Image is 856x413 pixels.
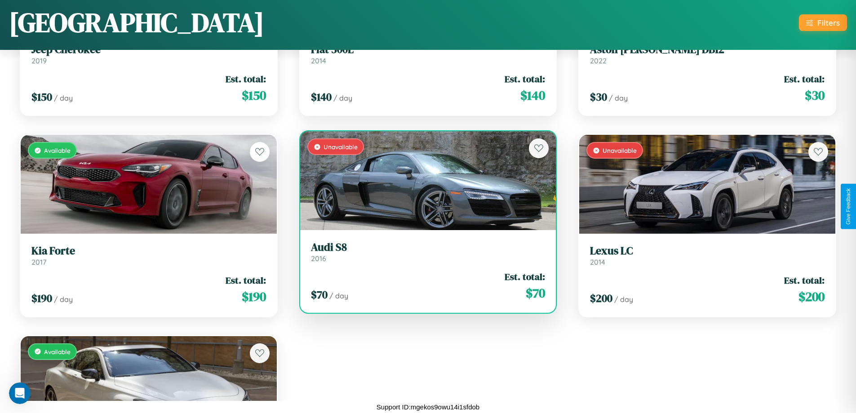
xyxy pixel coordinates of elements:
[590,291,612,306] span: $ 200
[54,295,73,304] span: / day
[9,4,264,41] h1: [GEOGRAPHIC_DATA]
[590,244,825,258] h3: Lexus LC
[505,270,545,283] span: Est. total:
[324,143,358,151] span: Unavailable
[377,401,479,413] p: Support ID: mgekos9owu14i1sfdob
[609,93,628,102] span: / day
[54,93,73,102] span: / day
[311,241,546,263] a: Audi S82016
[44,147,71,154] span: Available
[526,284,545,302] span: $ 70
[31,291,52,306] span: $ 190
[311,254,326,263] span: 2016
[44,348,71,355] span: Available
[799,14,847,31] button: Filters
[520,86,545,104] span: $ 140
[311,89,332,104] span: $ 140
[329,291,348,300] span: / day
[311,43,546,65] a: Fiat 500L2014
[226,274,266,287] span: Est. total:
[31,89,52,104] span: $ 150
[31,244,266,266] a: Kia Forte2017
[845,188,852,225] div: Give Feedback
[603,147,637,154] span: Unavailable
[505,72,545,85] span: Est. total:
[31,43,266,56] h3: Jeep Cherokee
[311,43,546,56] h3: Fiat 500L
[805,86,825,104] span: $ 30
[784,72,825,85] span: Est. total:
[784,274,825,287] span: Est. total:
[590,56,607,65] span: 2022
[311,287,328,302] span: $ 70
[590,244,825,266] a: Lexus LC2014
[31,43,266,65] a: Jeep Cherokee2019
[590,43,825,56] h3: Aston [PERSON_NAME] DB12
[31,258,46,266] span: 2017
[817,18,840,27] div: Filters
[311,241,546,254] h3: Audi S8
[31,244,266,258] h3: Kia Forte
[798,288,825,306] span: $ 200
[311,56,326,65] span: 2014
[590,43,825,65] a: Aston [PERSON_NAME] DB122022
[590,258,605,266] span: 2014
[614,295,633,304] span: / day
[590,89,607,104] span: $ 30
[226,72,266,85] span: Est. total:
[242,288,266,306] span: $ 190
[31,56,47,65] span: 2019
[333,93,352,102] span: / day
[242,86,266,104] span: $ 150
[9,382,31,404] iframe: Intercom live chat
